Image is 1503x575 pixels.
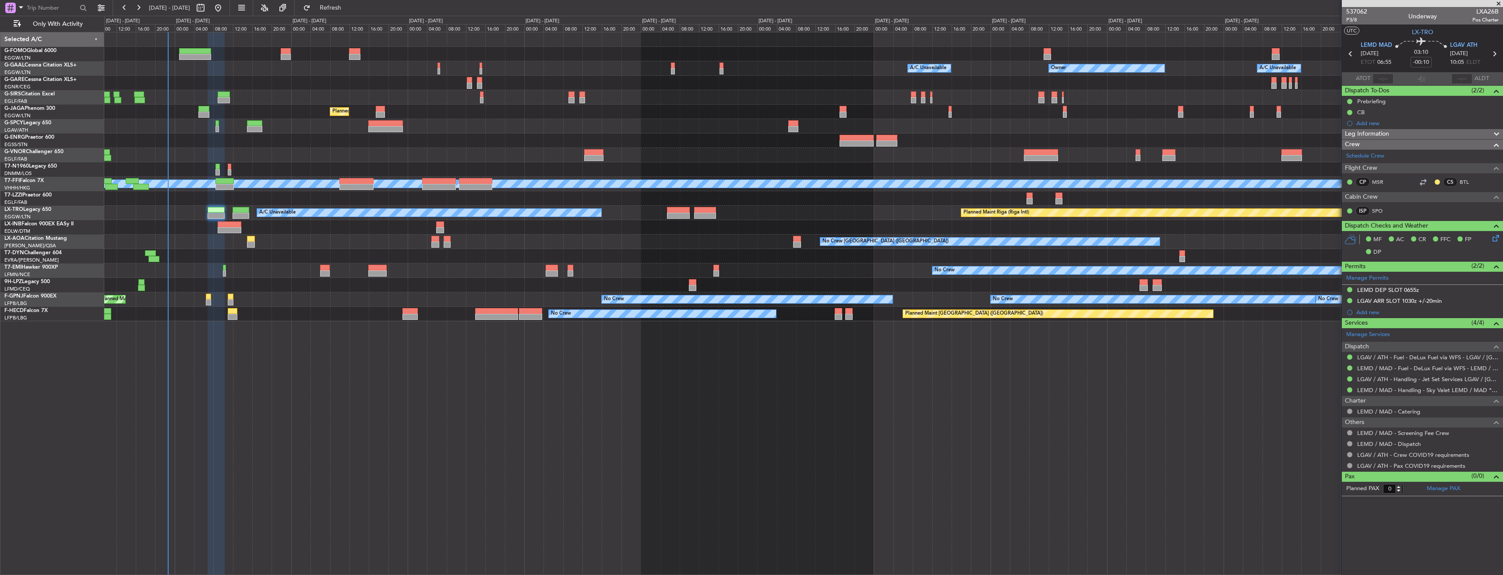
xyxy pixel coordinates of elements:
span: G-VNOR [4,149,26,154]
div: 00:00 [408,24,427,32]
div: 16:00 [252,24,272,32]
a: VHHH/HKG [4,185,30,191]
a: T7-EMIHawker 900XP [4,265,58,270]
a: DNMM/LOS [4,170,32,177]
div: 20:00 [388,24,408,32]
div: 08:00 [563,24,582,32]
div: 16:00 [602,24,621,32]
a: Manage Services [1346,330,1390,339]
div: [DATE] - [DATE] [106,18,140,25]
a: EGLF/FAB [4,156,27,162]
div: 20:00 [272,24,291,32]
div: 00:00 [524,24,543,32]
a: LEMD / MAD - Catering [1357,408,1420,415]
div: 20:00 [1321,24,1340,32]
span: LX-INB [4,221,21,227]
div: 08:00 [680,24,699,32]
div: No Crew [993,293,1013,306]
span: Dispatch To-Dos [1345,86,1389,96]
span: ATOT [1356,74,1370,83]
div: 00:00 [874,24,893,32]
div: No Crew [935,264,955,277]
span: AC [1396,235,1404,244]
input: --:-- [1372,74,1394,84]
div: 04:00 [310,24,330,32]
div: Add new [1356,119,1499,127]
span: ETOT [1361,58,1375,67]
a: G-SPCYLegacy 650 [4,120,51,126]
div: No Crew [604,293,624,306]
div: 08:00 [213,24,233,32]
span: DP [1373,248,1381,257]
div: 20:00 [621,24,641,32]
div: A/C Unavailable [910,62,946,75]
span: Cabin Crew [1345,192,1378,202]
a: G-ENRGPraetor 600 [4,135,54,140]
div: 16:00 [1301,24,1320,32]
a: [PERSON_NAME]/QSA [4,242,56,249]
div: CS [1443,177,1457,187]
span: Pos Charter [1472,16,1499,24]
div: 12:00 [1282,24,1301,32]
span: Services [1345,318,1368,328]
div: [DATE] - [DATE] [642,18,676,25]
span: CR [1418,235,1426,244]
span: 03:10 [1414,48,1428,57]
div: [DATE] - [DATE] [526,18,559,25]
span: (2/2) [1471,86,1484,95]
span: G-FOMO [4,48,27,53]
span: Pax [1345,472,1355,482]
div: 00:00 [1224,24,1243,32]
div: A/C Unavailable [1260,62,1296,75]
a: LEMD / MAD - Fuel - DeLux Fuel via WFS - LEMD / MAD [1357,365,1499,372]
div: 00:00 [1107,24,1126,32]
a: F-HECDFalcon 7X [4,308,48,313]
div: 08:00 [913,24,932,32]
span: ALDT [1475,74,1489,83]
span: Leg Information [1345,129,1389,139]
div: 12:00 [815,24,835,32]
span: Charter [1345,396,1366,406]
div: No Crew [551,307,571,320]
div: 04:00 [1010,24,1029,32]
span: T7-FFI [4,178,20,183]
div: ISP [1355,206,1370,216]
div: 08:00 [1029,24,1048,32]
a: LEMD / MAD - Dispatch [1357,440,1421,448]
span: Permits [1345,262,1365,272]
div: 20:00 [854,24,874,32]
div: 00:00 [757,24,776,32]
label: Planned PAX [1346,484,1379,493]
span: LX-TRO [1412,28,1433,37]
a: F-GPNJFalcon 900EX [4,294,56,299]
div: 04:00 [427,24,446,32]
a: LFMN/NCE [4,271,30,278]
a: LGAV / ATH - Crew COVID19 requirements [1357,451,1469,459]
span: T7-EMI [4,265,21,270]
a: EGGW/LTN [4,55,31,61]
div: 20:00 [1204,24,1223,32]
span: (4/4) [1471,318,1484,327]
div: 08:00 [1263,24,1282,32]
span: ELDT [1466,58,1480,67]
div: 12:00 [699,24,718,32]
div: 16:00 [835,24,854,32]
div: Planned Maint Riga (Riga Intl) [963,206,1029,219]
div: Prebriefing [1357,98,1386,105]
div: Add new [1356,309,1499,316]
span: MF [1373,235,1382,244]
a: LX-INBFalcon 900EX EASy II [4,221,74,227]
a: EGLF/FAB [4,98,27,105]
a: G-SIRSCitation Excel [4,91,55,97]
span: LXA26B [1472,7,1499,16]
a: T7-LZZIPraetor 600 [4,193,52,198]
div: 00:00 [1340,24,1359,32]
div: 12:00 [1165,24,1185,32]
div: 20:00 [971,24,990,32]
a: EGSS/STN [4,141,28,148]
div: [DATE] - [DATE] [875,18,909,25]
span: LX-TRO [4,207,23,212]
div: A/C Unavailable [259,206,296,219]
span: [DATE] [1450,49,1468,58]
span: T7-N1960 [4,164,29,169]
